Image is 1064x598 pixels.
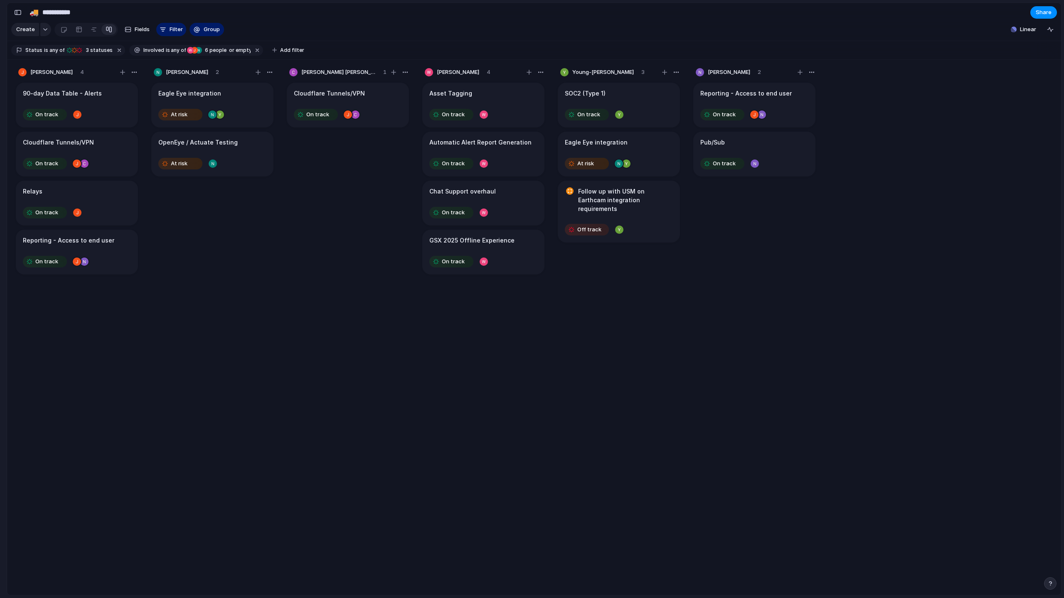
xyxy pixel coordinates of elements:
span: 2 [758,68,761,76]
span: On track [306,110,329,119]
span: [PERSON_NAME] [708,68,750,76]
button: Group [190,23,224,36]
span: On track [35,257,58,266]
span: 3 [641,68,645,76]
span: On track [35,208,58,217]
span: any of [48,47,64,54]
div: 🚚 [30,7,39,18]
div: GSX 2025 Offline ExperienceOn track [422,230,544,274]
div: Cloudflare Tunnels/VPNOn track [16,132,138,176]
span: Young-[PERSON_NAME] [572,68,634,76]
div: RelaysOn track [16,181,138,225]
button: 3 statuses [65,46,114,55]
h1: Automatic Alert Report Generation [429,138,532,147]
span: On track [442,110,465,119]
h1: Cloudflare Tunnels/VPN [294,89,365,98]
span: is [44,47,48,54]
div: Reporting - Access to end userOn track [693,83,815,127]
h1: Reporting - Access to end user [700,89,792,98]
h1: Eagle Eye integration [565,138,628,147]
span: 2 [216,68,219,76]
span: [PERSON_NAME] [437,68,479,76]
button: At risk [563,157,611,170]
h1: Reporting - Access to end user [23,236,114,245]
span: On track [442,208,465,217]
span: At risk [171,159,187,168]
span: is [166,47,170,54]
button: On track [698,108,746,121]
span: [PERSON_NAME] [166,68,208,76]
span: Group [204,25,220,34]
h1: Relays [23,187,42,196]
span: On track [442,257,465,266]
button: On track [698,157,746,170]
div: SOC2 (Type 1)On track [558,83,680,127]
span: Create [16,25,35,34]
span: On track [35,159,58,168]
span: On track [35,110,58,119]
span: 6 [202,47,209,53]
span: 1 [383,68,387,76]
span: On track [713,159,736,168]
span: Off track [577,225,601,234]
button: On track [21,108,69,121]
span: On track [442,159,465,168]
span: or empty [228,47,251,54]
button: On track [21,206,69,219]
button: Linear [1007,23,1039,36]
span: 3 [84,47,90,53]
h1: Cloudflare Tunnels/VPN [23,138,94,147]
span: people [202,47,227,54]
button: Fields [121,23,153,36]
button: Off track [563,223,611,236]
button: isany of [42,46,66,55]
button: 6 peopleor empty [187,46,252,55]
button: On track [427,206,475,219]
button: Filter [156,23,186,36]
span: Share [1036,8,1052,17]
button: Create [11,23,39,36]
span: any of [170,47,186,54]
div: Eagle Eye integrationAt risk [151,83,273,127]
span: Add filter [280,47,304,54]
span: Involved [143,47,164,54]
span: statuses [84,47,113,54]
span: At risk [577,159,594,168]
span: Fields [135,25,150,34]
button: On track [21,255,69,268]
h1: Eagle Eye integration [158,89,221,98]
span: [PERSON_NAME] [30,68,73,76]
h1: SOC2 (Type 1) [565,89,606,98]
button: At risk [156,157,204,170]
div: Reporting - Access to end userOn track [16,230,138,274]
div: Cloudflare Tunnels/VPNOn track [287,83,409,127]
span: Status [25,47,42,54]
button: 🚚 [27,6,41,19]
div: Eagle Eye integrationAt risk [558,132,680,176]
div: Pub/SubOn track [693,132,815,176]
div: OpenEye / Actuate TestingAt risk [151,132,273,176]
div: Asset TaggingOn track [422,83,544,127]
button: On track [427,108,475,121]
div: Automatic Alert Report GenerationOn track [422,132,544,176]
h1: Follow up with USM on Earthcam integration requirements [578,187,673,213]
span: Filter [170,25,183,34]
button: At risk [156,108,204,121]
button: Add filter [267,44,309,56]
h1: Asset Tagging [429,89,472,98]
button: On track [21,157,69,170]
h1: Pub/Sub [700,138,725,147]
button: On track [563,108,611,121]
div: 90-day Data Table - AlertsOn track [16,83,138,127]
div: Follow up with USM on Earthcam integration requirementsOff track [558,181,680,243]
span: On track [577,110,600,119]
h1: GSX 2025 Offline Experience [429,236,515,245]
span: 4 [487,68,490,76]
span: On track [713,110,736,119]
span: [PERSON_NAME] [PERSON_NAME] [301,68,376,76]
button: On track [292,108,340,121]
h1: Chat Support overhaul [429,187,496,196]
button: isany of [164,46,188,55]
button: On track [427,157,475,170]
button: Share [1030,6,1057,19]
